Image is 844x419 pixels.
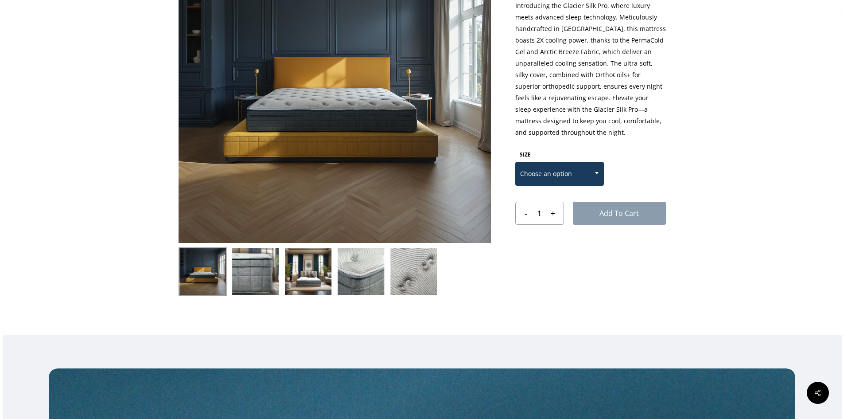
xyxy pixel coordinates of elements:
[516,202,531,224] input: -
[531,202,548,224] input: Product quantity
[516,164,603,183] span: Choose an option
[524,235,657,260] iframe: Secure express checkout frame
[573,202,666,225] button: Add to cart
[515,162,604,186] span: Choose an option
[520,151,531,158] label: SIZE
[548,202,564,224] input: +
